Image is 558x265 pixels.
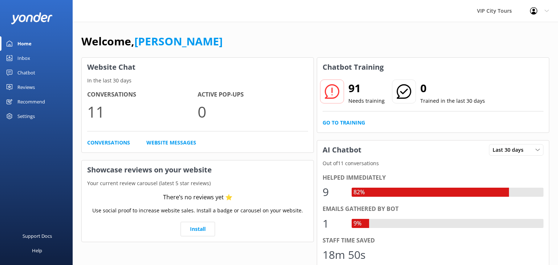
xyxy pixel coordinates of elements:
[146,139,196,147] a: Website Messages
[17,80,35,94] div: Reviews
[323,173,543,183] div: Helped immediately
[92,207,303,215] p: Use social proof to increase website sales. Install a badge or carousel on your website.
[17,109,35,123] div: Settings
[352,219,363,228] div: 9%
[348,97,385,105] p: Needs training
[317,58,389,77] h3: Chatbot Training
[493,146,528,154] span: Last 30 days
[420,97,485,105] p: Trained in the last 30 days
[163,193,232,202] div: There’s no reviews yet ⭐
[87,90,198,99] h4: Conversations
[23,229,52,243] div: Support Docs
[198,90,308,99] h4: Active Pop-ups
[82,58,314,77] h3: Website Chat
[134,34,223,49] a: [PERSON_NAME]
[181,222,215,236] a: Install
[82,160,314,179] h3: Showcase reviews on your website
[420,79,485,97] h2: 0
[352,188,367,197] div: 82%
[32,243,42,258] div: Help
[323,236,543,245] div: Staff time saved
[323,119,365,127] a: Go to Training
[82,179,314,187] p: Your current review carousel (latest 5 star reviews)
[198,99,308,124] p: 0
[323,183,344,201] div: 9
[11,12,53,24] img: yonder-white-logo.png
[82,77,314,85] p: In the last 30 days
[323,246,365,264] div: 18m 50s
[17,36,32,51] div: Home
[323,215,344,232] div: 1
[87,139,130,147] a: Conversations
[317,159,549,167] p: Out of 11 conversations
[87,99,198,124] p: 11
[348,79,385,97] h2: 91
[323,204,543,214] div: Emails gathered by bot
[317,140,367,159] h3: AI Chatbot
[17,65,35,80] div: Chatbot
[17,94,45,109] div: Recommend
[81,33,223,50] h1: Welcome,
[17,51,30,65] div: Inbox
